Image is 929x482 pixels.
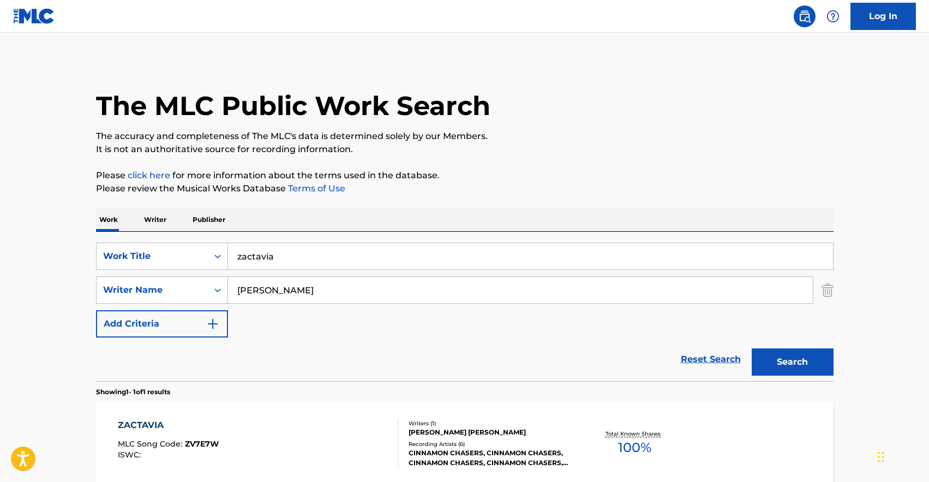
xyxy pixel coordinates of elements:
div: Drag [878,441,884,473]
img: 9d2ae6d4665cec9f34b9.svg [206,317,219,330]
p: Total Known Shares: [606,430,664,438]
img: search [798,10,811,23]
span: ISWC : [118,450,143,460]
div: Writer Name [103,284,201,297]
div: Recording Artists ( 6 ) [409,440,573,448]
div: Work Title [103,250,201,263]
div: CINNAMON CHASERS, CINNAMON CHASERS, CINNAMON CHASERS, CINNAMON CHASERS, CINNAMON CHASERS [409,448,573,468]
a: Log In [850,3,916,30]
button: Add Criteria [96,310,228,338]
iframe: Chat Widget [874,430,929,482]
h1: The MLC Public Work Search [96,89,490,122]
p: Publisher [189,208,229,231]
p: Please review the Musical Works Database [96,182,834,195]
p: The accuracy and completeness of The MLC's data is determined solely by our Members. [96,130,834,143]
div: [PERSON_NAME] [PERSON_NAME] [409,427,573,437]
form: Search Form [96,243,834,381]
div: Writers ( 1 ) [409,419,573,427]
a: Public Search [794,5,816,27]
a: Reset Search [675,347,746,371]
img: Delete Criterion [822,276,834,304]
div: ZACTAVIA [118,419,219,432]
a: Terms of Use [286,183,345,194]
div: Help [822,5,844,27]
img: MLC Logo [13,8,55,24]
p: It is not an authoritative source for recording information. [96,143,834,156]
span: 100 % [618,438,651,457]
p: Work [96,208,121,231]
button: Search [752,348,834,376]
span: ZV7E7W [185,439,219,449]
p: Writer [141,208,170,231]
img: help [826,10,840,23]
span: MLC Song Code : [118,439,185,449]
p: Please for more information about the terms used in the database. [96,169,834,182]
p: Showing 1 - 1 of 1 results [96,387,170,397]
a: click here [128,170,170,180]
